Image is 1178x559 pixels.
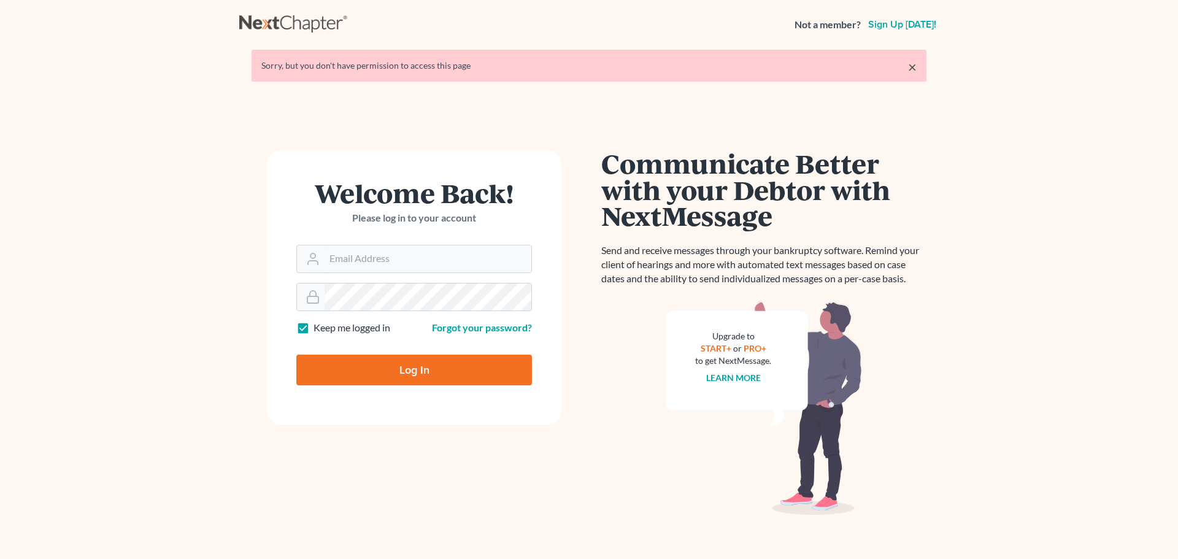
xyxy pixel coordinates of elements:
h1: Welcome Back! [296,180,532,206]
a: PRO+ [744,343,766,353]
a: × [908,60,917,74]
input: Email Address [325,245,531,272]
p: Send and receive messages through your bankruptcy software. Remind your client of hearings and mo... [601,244,926,286]
label: Keep me logged in [314,321,390,335]
h1: Communicate Better with your Debtor with NextMessage [601,150,926,229]
strong: Not a member? [795,18,861,32]
div: Upgrade to [695,330,771,342]
img: nextmessage_bg-59042aed3d76b12b5cd301f8e5b87938c9018125f34e5fa2b7a6b67550977c72.svg [666,301,862,515]
input: Log In [296,355,532,385]
a: Forgot your password? [432,322,532,333]
a: START+ [701,343,731,353]
span: or [733,343,742,353]
p: Please log in to your account [296,211,532,225]
div: Sorry, but you don't have permission to access this page [261,60,917,72]
a: Sign up [DATE]! [866,20,939,29]
div: to get NextMessage. [695,355,771,367]
a: Learn more [706,372,761,383]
